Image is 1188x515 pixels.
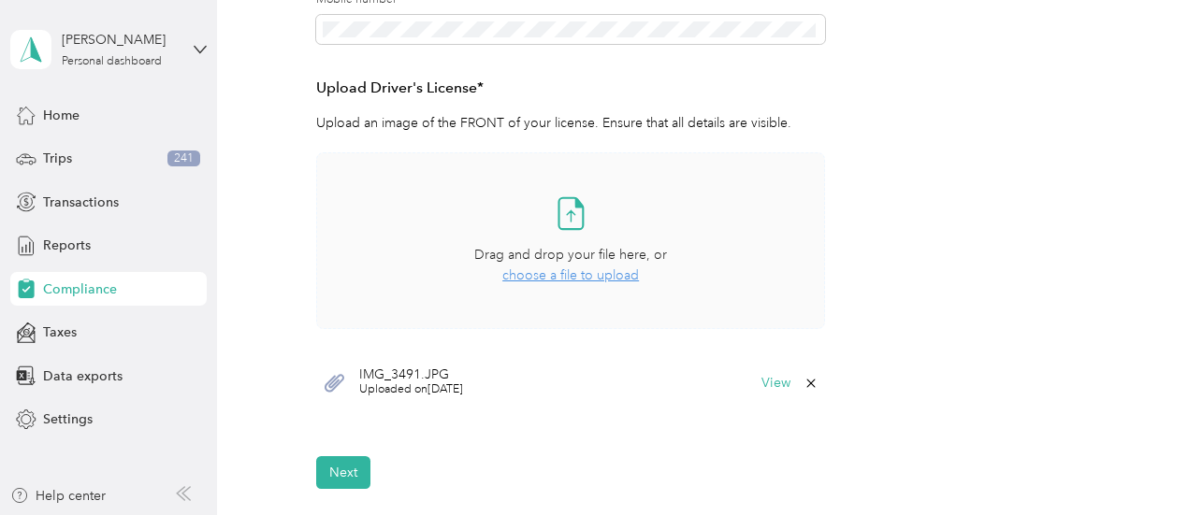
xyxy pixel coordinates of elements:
[43,149,72,168] span: Trips
[43,322,77,342] span: Taxes
[359,381,463,398] span: Uploaded on [DATE]
[502,267,639,283] span: choose a file to upload
[316,77,825,100] h3: Upload Driver's License*
[10,486,106,506] button: Help center
[43,366,123,386] span: Data exports
[62,56,162,67] div: Personal dashboard
[316,113,825,133] p: Upload an image of the FRONT of your license. Ensure that all details are visible.
[43,236,91,255] span: Reports
[474,247,667,263] span: Drag and drop your file here, or
[1083,410,1188,515] iframe: Everlance-gr Chat Button Frame
[43,409,93,429] span: Settings
[43,106,80,125] span: Home
[167,150,200,167] span: 241
[317,153,824,328] span: Drag and drop your file here, orchoose a file to upload
[62,30,179,50] div: [PERSON_NAME]
[359,368,463,381] span: IMG_3491.JPG
[316,456,370,489] button: Next
[43,193,119,212] span: Transactions
[43,279,117,299] span: Compliance
[761,377,790,390] button: View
